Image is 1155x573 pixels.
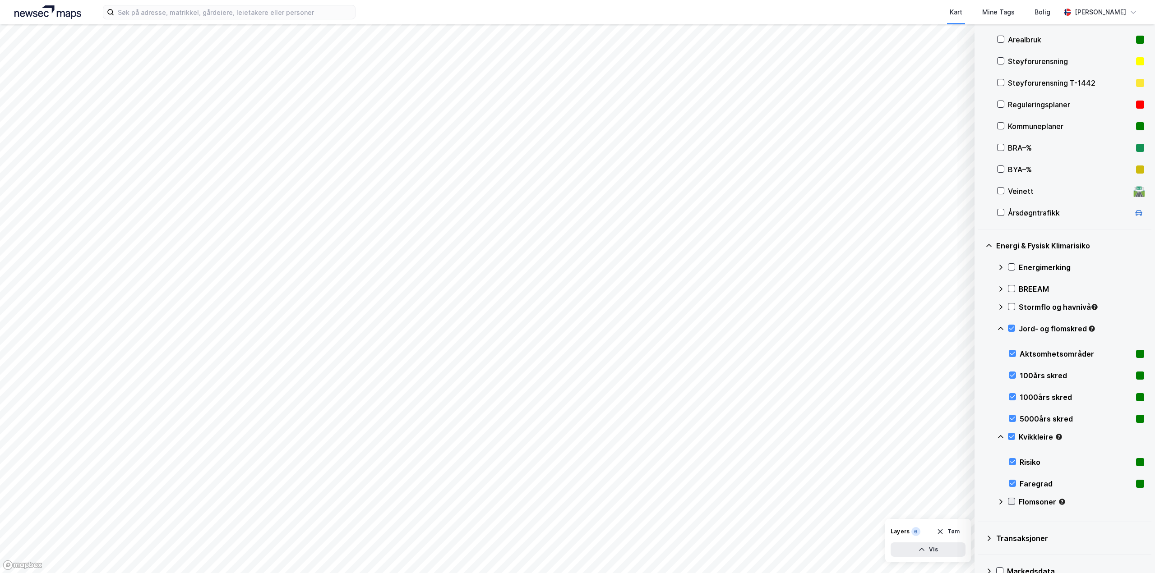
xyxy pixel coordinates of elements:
div: 1000års skred [1020,392,1132,403]
iframe: Chat Widget [1110,530,1155,573]
div: BYA–% [1008,164,1132,175]
div: Reguleringsplaner [1008,99,1132,110]
input: Søk på adresse, matrikkel, gårdeiere, leietakere eller personer [114,5,355,19]
div: Jord- og flomskred [1019,323,1144,334]
div: Kvikkleire [1019,431,1144,442]
div: Tooltip anchor [1088,325,1096,333]
div: Tooltip anchor [1058,498,1066,506]
div: Faregrad [1020,478,1132,489]
div: 6 [911,527,920,536]
div: Kart [950,7,962,18]
div: Støyforurensning T-1442 [1008,78,1132,88]
div: Flomsoner [1019,496,1144,507]
div: Energimerking [1019,262,1144,273]
div: BRA–% [1008,142,1132,153]
div: Arealbruk [1008,34,1132,45]
div: Stormflo og havnivå [1019,302,1144,312]
div: Veinett [1008,186,1130,197]
div: 5000års skred [1020,413,1132,424]
div: Bolig [1035,7,1050,18]
div: Kommuneplaner [1008,121,1132,132]
div: Tooltip anchor [1090,303,1099,311]
button: Vis [891,542,966,557]
img: logo.a4113a55bc3d86da70a041830d287a7e.svg [14,5,81,19]
button: Tøm [931,524,966,539]
div: [PERSON_NAME] [1075,7,1126,18]
div: Støyforurensning [1008,56,1132,67]
div: Tooltip anchor [1055,433,1063,441]
div: 🛣️ [1133,185,1145,197]
div: Energi & Fysisk Klimarisiko [996,240,1144,251]
div: Risiko [1020,457,1132,468]
div: Mine Tags [982,7,1015,18]
div: Layers [891,528,910,535]
div: Kontrollprogram for chat [1110,530,1155,573]
div: Årsdøgntrafikk [1008,207,1130,218]
div: BREEAM [1019,284,1144,294]
div: Transaksjoner [996,533,1144,544]
a: Mapbox homepage [3,560,42,570]
div: Aktsomhetsområder [1020,348,1132,359]
div: 100års skred [1020,370,1132,381]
